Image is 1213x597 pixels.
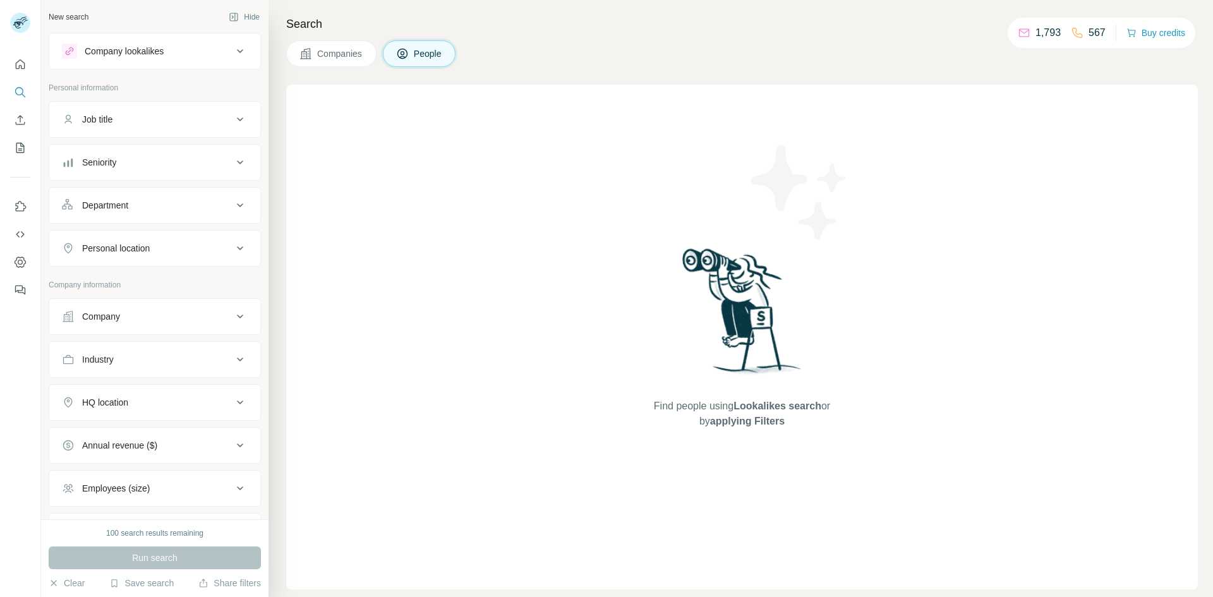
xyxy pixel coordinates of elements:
button: Use Surfe on LinkedIn [10,195,30,218]
button: Employees (size) [49,473,260,504]
div: HQ location [82,396,128,409]
button: Clear [49,577,85,589]
button: Buy credits [1126,24,1185,42]
div: Department [82,199,128,212]
button: Company [49,301,260,332]
button: My lists [10,136,30,159]
p: 567 [1089,25,1106,40]
img: Surfe Illustration - Stars [742,135,856,249]
button: Search [10,81,30,104]
div: Industry [82,353,114,366]
button: Department [49,190,260,220]
button: Hide [220,8,269,27]
button: Feedback [10,279,30,301]
h4: Search [286,15,1198,33]
div: Employees (size) [82,482,150,495]
img: Surfe Illustration - Woman searching with binoculars [677,245,808,386]
span: People [414,47,443,60]
span: applying Filters [710,416,785,426]
button: Annual revenue ($) [49,430,260,461]
button: Personal location [49,233,260,263]
div: 100 search results remaining [106,528,203,539]
p: Personal information [49,82,261,93]
p: 1,793 [1035,25,1061,40]
div: Annual revenue ($) [82,439,157,452]
div: New search [49,11,88,23]
button: Company lookalikes [49,36,260,66]
button: Share filters [198,577,261,589]
div: Job title [82,113,112,126]
button: Use Surfe API [10,223,30,246]
button: Save search [109,577,174,589]
span: Companies [317,47,363,60]
button: Job title [49,104,260,135]
div: Personal location [82,242,150,255]
div: Seniority [82,156,116,169]
button: Industry [49,344,260,375]
button: Seniority [49,147,260,178]
button: Technologies [49,516,260,546]
div: Company [82,310,120,323]
button: Enrich CSV [10,109,30,131]
p: Company information [49,279,261,291]
button: Quick start [10,53,30,76]
button: HQ location [49,387,260,418]
div: Company lookalikes [85,45,164,57]
button: Dashboard [10,251,30,274]
span: Lookalikes search [733,401,821,411]
span: Find people using or by [641,399,843,429]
